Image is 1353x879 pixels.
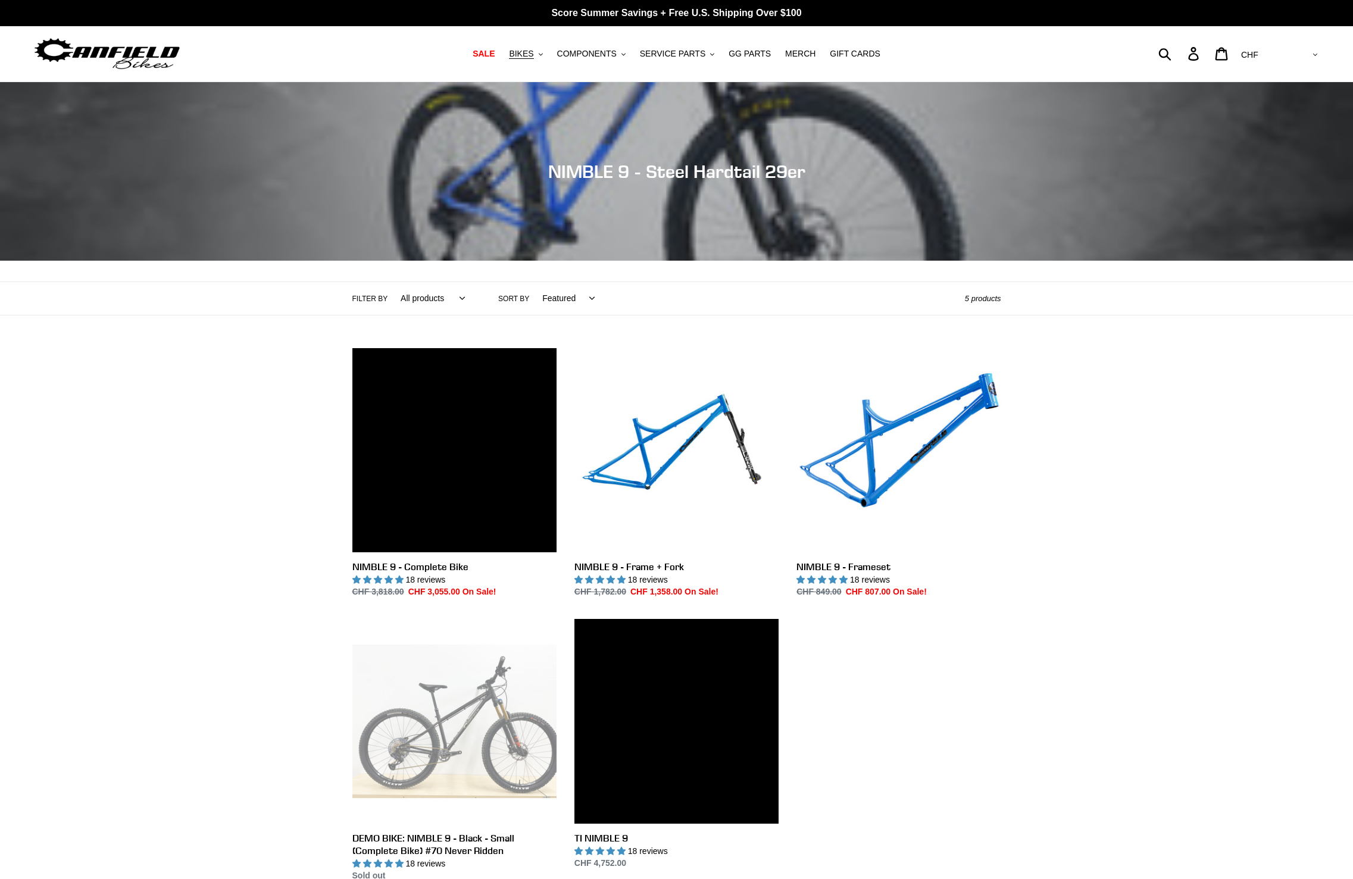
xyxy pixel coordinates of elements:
[467,46,501,62] a: SALE
[509,49,533,59] span: BIKES
[557,49,617,59] span: COMPONENTS
[634,46,720,62] button: SERVICE PARTS
[473,49,495,59] span: SALE
[33,35,182,73] img: Canfield Bikes
[352,293,388,304] label: Filter by
[498,293,529,304] label: Sort by
[723,46,777,62] a: GG PARTS
[551,46,632,62] button: COMPONENTS
[503,46,548,62] button: BIKES
[779,46,821,62] a: MERCH
[824,46,886,62] a: GIFT CARDS
[830,49,880,59] span: GIFT CARDS
[640,49,705,59] span: SERVICE PARTS
[965,294,1001,303] span: 5 products
[729,49,771,59] span: GG PARTS
[785,49,815,59] span: MERCH
[548,161,805,182] span: NIMBLE 9 - Steel Hardtail 29er
[1165,40,1195,67] input: Search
